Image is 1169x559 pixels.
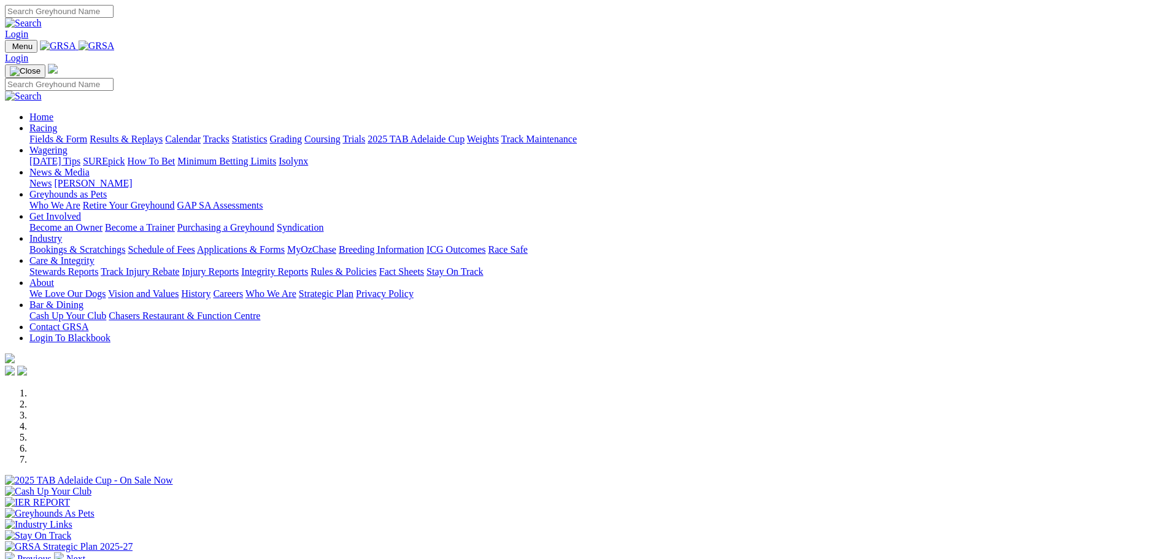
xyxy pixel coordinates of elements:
a: SUREpick [83,156,125,166]
div: News & Media [29,178,1164,189]
a: Injury Reports [182,266,239,277]
a: Track Maintenance [501,134,577,144]
a: Race Safe [488,244,527,255]
a: Home [29,112,53,122]
div: Wagering [29,156,1164,167]
a: 2025 TAB Adelaide Cup [368,134,465,144]
a: Get Involved [29,211,81,222]
a: Isolynx [279,156,308,166]
img: Search [5,18,42,29]
img: Industry Links [5,519,72,530]
a: Minimum Betting Limits [177,156,276,166]
img: GRSA [79,40,115,52]
input: Search [5,5,114,18]
a: Privacy Policy [356,288,414,299]
div: Get Involved [29,222,1164,233]
a: How To Bet [128,156,176,166]
a: Contact GRSA [29,322,88,332]
a: Become an Owner [29,222,102,233]
a: News & Media [29,167,90,177]
a: Tracks [203,134,230,144]
a: Industry [29,233,62,244]
div: Racing [29,134,1164,145]
a: Stay On Track [426,266,483,277]
a: Become a Trainer [105,222,175,233]
a: Greyhounds as Pets [29,189,107,199]
button: Toggle navigation [5,40,37,53]
a: Chasers Restaurant & Function Centre [109,310,260,321]
a: Bookings & Scratchings [29,244,125,255]
a: Syndication [277,222,323,233]
img: logo-grsa-white.png [48,64,58,74]
a: We Love Our Dogs [29,288,106,299]
a: Weights [467,134,499,144]
a: Coursing [304,134,341,144]
a: Racing [29,123,57,133]
a: Who We Are [245,288,296,299]
div: About [29,288,1164,299]
a: History [181,288,210,299]
div: Greyhounds as Pets [29,200,1164,211]
a: Wagering [29,145,68,155]
a: News [29,178,52,188]
a: Grading [270,134,302,144]
img: 2025 TAB Adelaide Cup - On Sale Now [5,475,173,486]
a: Trials [342,134,365,144]
a: Integrity Reports [241,266,308,277]
a: GAP SA Assessments [177,200,263,210]
img: twitter.svg [17,366,27,376]
img: Search [5,91,42,102]
a: Care & Integrity [29,255,95,266]
img: Greyhounds As Pets [5,508,95,519]
a: Fact Sheets [379,266,424,277]
a: Who We Are [29,200,80,210]
img: Close [10,66,41,76]
a: Statistics [232,134,268,144]
a: Track Injury Rebate [101,266,179,277]
img: logo-grsa-white.png [5,353,15,363]
img: GRSA Strategic Plan 2025-27 [5,541,133,552]
a: Calendar [165,134,201,144]
span: Menu [12,42,33,51]
div: Care & Integrity [29,266,1164,277]
div: Industry [29,244,1164,255]
a: About [29,277,54,288]
a: Results & Replays [90,134,163,144]
a: ICG Outcomes [426,244,485,255]
img: IER REPORT [5,497,70,508]
a: [DATE] Tips [29,156,80,166]
a: Vision and Values [108,288,179,299]
a: Bar & Dining [29,299,83,310]
input: Search [5,78,114,91]
button: Toggle navigation [5,64,45,78]
div: Bar & Dining [29,310,1164,322]
a: Rules & Policies [311,266,377,277]
a: Login [5,53,28,63]
img: Stay On Track [5,530,71,541]
img: facebook.svg [5,366,15,376]
img: GRSA [40,40,76,52]
a: Applications & Forms [197,244,285,255]
a: Login To Blackbook [29,333,110,343]
img: Cash Up Your Club [5,486,91,497]
a: Fields & Form [29,134,87,144]
a: Careers [213,288,243,299]
a: Login [5,29,28,39]
a: Breeding Information [339,244,424,255]
a: Purchasing a Greyhound [177,222,274,233]
a: MyOzChase [287,244,336,255]
a: Retire Your Greyhound [83,200,175,210]
a: Stewards Reports [29,266,98,277]
a: Cash Up Your Club [29,310,106,321]
a: Schedule of Fees [128,244,195,255]
a: [PERSON_NAME] [54,178,132,188]
a: Strategic Plan [299,288,353,299]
